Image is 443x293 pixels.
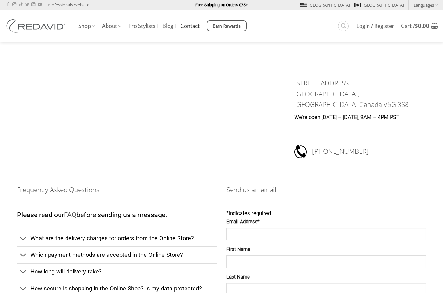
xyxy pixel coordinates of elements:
[17,184,99,198] span: Frequently Asked Questions
[30,251,183,258] span: Which payment methods are accepted in the Online Store?
[19,3,23,7] a: Follow on TikTok
[17,248,30,263] button: Toggle
[356,23,394,28] span: Login / Register
[6,3,10,7] a: Follow on Facebook
[17,265,30,279] button: Toggle
[226,184,276,198] span: Send us an email
[128,20,155,32] a: Pro Stylists
[64,211,76,219] a: FAQ
[78,20,95,32] a: Shop
[17,230,217,246] a: Toggle What are the delivery charges for orders from the Online Store?
[195,3,248,7] strong: Free Shipping on Orders $75+
[207,20,247,31] a: Earn Rewards
[401,19,438,33] a: View cart
[12,3,16,7] a: Follow on Instagram
[213,23,241,30] span: Earn Rewards
[294,113,415,122] p: We’re open [DATE] – [DATE], 9AM – 4PM PST
[38,3,42,7] a: Follow on YouTube
[414,0,438,10] a: Languages
[354,0,404,10] a: [GEOGRAPHIC_DATA]
[226,246,426,254] label: First Name
[17,232,30,246] button: Toggle
[25,3,29,7] a: Follow on Twitter
[180,20,200,32] a: Contact
[31,3,35,7] a: Follow on LinkedIn
[30,268,102,275] span: How long will delivery take?
[5,19,69,33] img: REDAVID Salon Products | United States
[30,285,202,292] span: How secure is shopping in the Online Shop? Is my data protected?
[162,20,173,32] a: Blog
[226,218,426,226] label: Email Address
[17,246,217,263] a: Toggle Which payment methods are accepted in the Online Store?
[415,22,429,29] bdi: 0.00
[226,273,426,281] label: Last Name
[17,209,217,221] p: Please read our before sending us a message.
[30,235,194,241] span: What are the delivery charges for orders from the Online Store?
[312,144,415,159] h3: [PHONE_NUMBER]
[338,21,349,31] a: Search
[226,209,426,218] div: indicates required
[294,78,415,110] h3: [STREET_ADDRESS] [GEOGRAPHIC_DATA], [GEOGRAPHIC_DATA] Canada V5G 3S8
[415,22,418,29] span: $
[300,0,350,10] a: [GEOGRAPHIC_DATA]
[356,20,394,32] a: Login / Register
[102,20,121,32] a: About
[401,23,429,28] span: Cart /
[17,263,217,280] a: Toggle How long will delivery take?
